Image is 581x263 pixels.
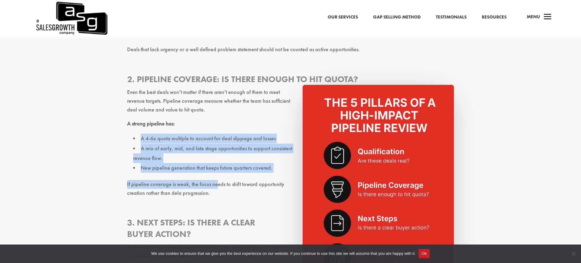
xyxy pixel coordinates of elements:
strong: A strong pipeline has: [127,120,175,127]
li: A mix of early, mid, and late stage opportunities to support consistent revenue flow. [133,144,454,163]
a: Gap Selling Method [373,13,421,21]
h3: 2. Pipeline Coverage: Is there enough to hit quota? [127,74,454,88]
li: New pipeline generation that keeps future quarters covered. [133,163,454,173]
a: Our Services [328,13,358,21]
span: No [570,251,576,257]
button: Ok [419,249,430,258]
a: Stalled deals are often the result of unclear next steps. [127,243,244,250]
p: Deals that lack urgency or a well defined problem statement should not be counted as active oppor... [127,45,454,59]
span: We use cookies to ensure that we give you the best experience on our website. If you continue to ... [151,251,415,257]
span: Menu [527,14,540,20]
h3: 3. Next Steps: Is there a clear buyer action? [127,217,454,243]
span: a [542,11,554,23]
p: Even the best deals won’t matter if there aren’t enough of them to meet revenue targets. Pipeline... [127,88,454,119]
li: A 4-6x quota multiple to account for deal slippage and losses [133,134,454,143]
p: If pipeline coverage is weak, the focus needs to shift toward opportunity creation rather than de... [127,180,454,203]
a: Testimonials [436,13,467,21]
a: Resources [482,13,507,21]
